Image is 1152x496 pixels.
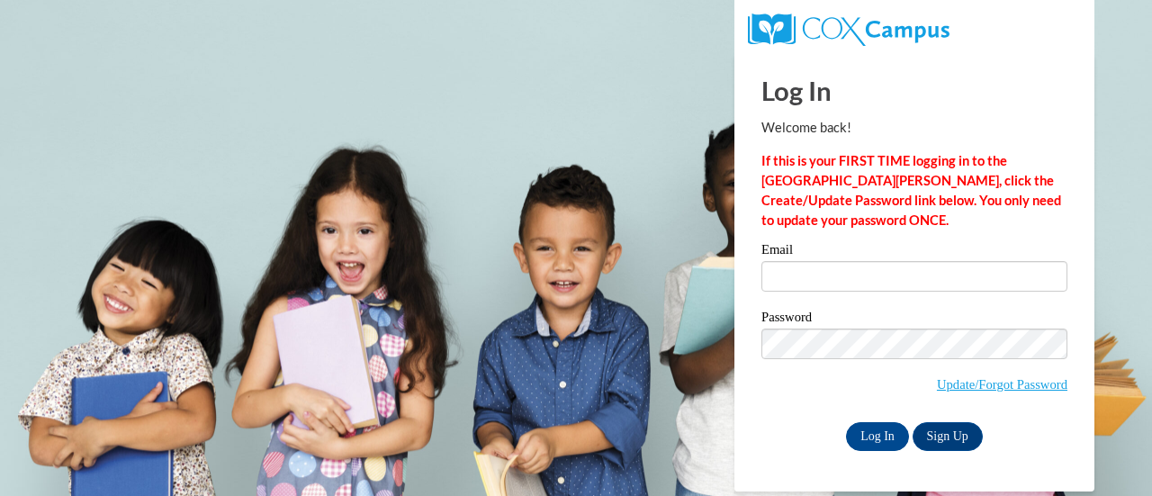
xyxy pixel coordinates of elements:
input: Log In [846,422,909,451]
h1: Log In [761,72,1067,109]
a: Update/Forgot Password [937,377,1067,392]
label: Email [761,243,1067,261]
strong: If this is your FIRST TIME logging in to the [GEOGRAPHIC_DATA][PERSON_NAME], click the Create/Upd... [761,153,1061,228]
a: Sign Up [913,422,983,451]
p: Welcome back! [761,118,1067,138]
label: Password [761,311,1067,329]
img: COX Campus [748,14,949,46]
